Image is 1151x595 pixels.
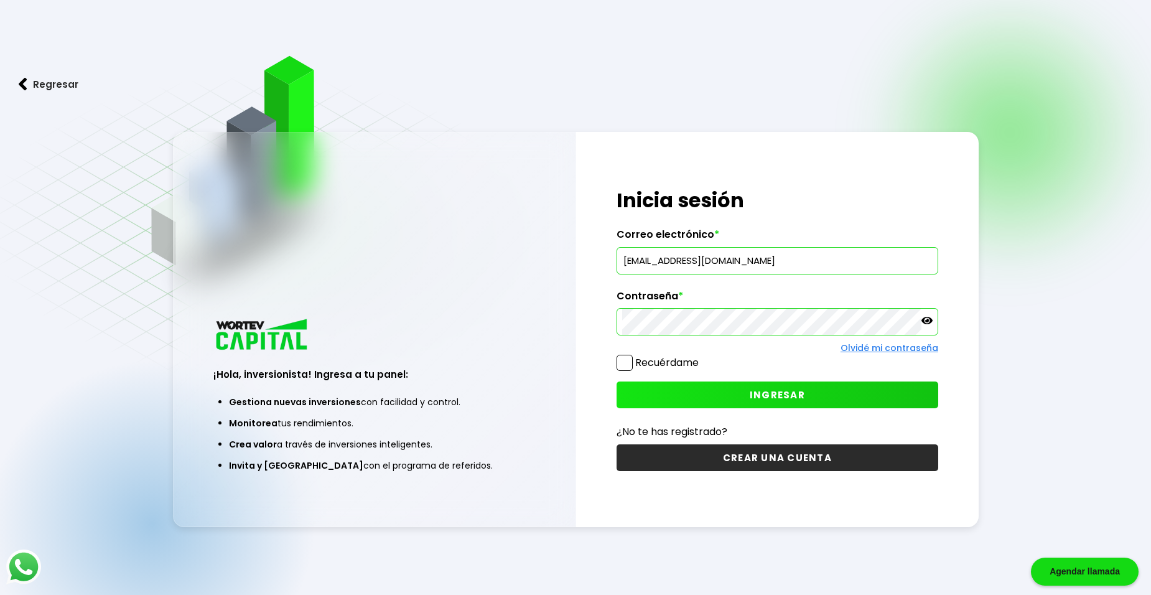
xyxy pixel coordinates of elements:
[617,424,938,439] p: ¿No te has registrado?
[6,550,41,584] img: logos_whatsapp-icon.242b2217.svg
[213,317,312,354] img: logo_wortev_capital
[229,396,361,408] span: Gestiona nuevas inversiones
[617,290,938,309] label: Contraseña
[617,444,938,471] button: CREAR UNA CUENTA
[229,417,277,429] span: Monitorea
[229,459,363,472] span: Invita y [GEOGRAPHIC_DATA]
[229,438,277,451] span: Crea valor
[617,185,938,215] h1: Inicia sesión
[841,342,938,354] a: Olvidé mi contraseña
[622,248,933,274] input: hola@wortev.capital
[750,388,805,401] span: INGRESAR
[1031,558,1139,586] div: Agendar llamada
[635,355,699,370] label: Recuérdame
[617,228,938,247] label: Correo electrónico
[229,434,520,455] li: a través de inversiones inteligentes.
[19,78,27,91] img: flecha izquierda
[617,424,938,471] a: ¿No te has registrado?CREAR UNA CUENTA
[229,391,520,413] li: con facilidad y control.
[229,455,520,476] li: con el programa de referidos.
[213,367,535,382] h3: ¡Hola, inversionista! Ingresa a tu panel:
[617,382,938,408] button: INGRESAR
[229,413,520,434] li: tus rendimientos.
